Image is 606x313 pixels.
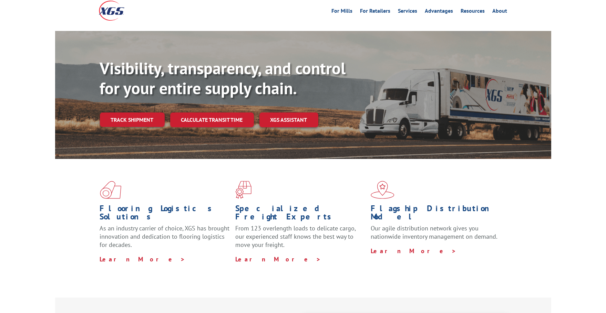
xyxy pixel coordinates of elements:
p: From 123 overlength loads to delicate cargo, our experienced staff knows the best way to move you... [235,224,366,255]
a: For Retailers [360,8,391,16]
a: Learn More > [371,247,456,255]
a: Resources [461,8,485,16]
a: About [493,8,507,16]
a: Track shipment [100,112,165,127]
a: Calculate transit time [170,112,254,127]
img: xgs-icon-flagship-distribution-model-red [371,181,394,199]
a: Services [398,8,418,16]
a: Advantages [425,8,453,16]
img: xgs-icon-focused-on-flooring-red [235,181,251,199]
b: Visibility, transparency, and control for your entire supply chain. [100,57,346,99]
a: XGS ASSISTANT [259,112,318,127]
h1: Specialized Freight Experts [235,204,366,224]
a: Learn More > [235,255,321,263]
span: Our agile distribution network gives you nationwide inventory management on demand. [371,224,497,240]
a: Learn More > [100,255,186,263]
img: xgs-icon-total-supply-chain-intelligence-red [100,181,121,199]
h1: Flagship Distribution Model [371,204,501,224]
span: As an industry carrier of choice, XGS has brought innovation and dedication to flooring logistics... [100,224,230,249]
a: For Mills [332,8,353,16]
h1: Flooring Logistics Solutions [100,204,230,224]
